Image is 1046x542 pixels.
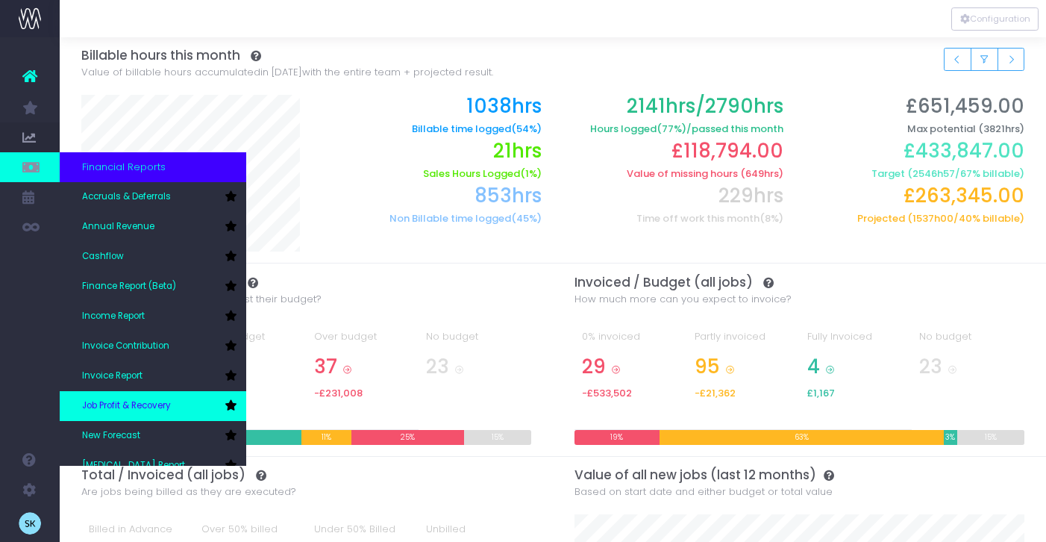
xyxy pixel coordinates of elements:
span: -£533,502 [582,387,632,399]
h2: 229hrs [564,184,783,208]
span: £1,167 [807,387,835,399]
a: Job Profit & Recovery [60,391,246,421]
div: No budget [426,329,524,355]
a: [MEDICAL_DATA] Report [60,451,246,481]
div: Fully Invoiced [807,329,905,355]
span: Financial Reports [82,160,166,175]
h6: Max potential (3821hrs) [806,123,1025,135]
span: Job Profit & Recovery [82,399,171,413]
h3: Billable hours this month [81,48,1025,63]
span: 1537h00 [912,213,953,225]
div: 15% [957,430,1025,445]
h2: 21hrs [322,140,542,163]
h6: Billable time logged [322,123,542,135]
span: -£21,362 [695,387,736,399]
h6: Hours logged /passed this month [564,123,783,135]
h2: 1038hrs [322,95,542,118]
span: 37 [314,355,337,379]
span: Invoice Report [82,370,143,383]
div: Vertical button group [951,7,1039,31]
h2: £118,794.00 [564,140,783,163]
span: Cashflow [82,250,124,264]
span: Income Report [82,310,145,323]
span: 40 [959,213,972,225]
span: Value of billable hours accumulated with the entire team + projected result. [81,65,493,80]
span: in [DATE] [260,65,302,80]
span: Invoice Contribution [82,340,169,353]
a: Finance Report (Beta) [60,272,246,302]
a: Accruals & Deferrals [60,182,246,212]
h2: £433,847.00 [806,140,1025,163]
span: Total / Invoiced (all jobs) [81,467,245,482]
div: 3% [944,430,957,445]
div: >80% budget [201,329,299,355]
button: Configuration [951,7,1039,31]
div: 19% [574,430,660,445]
div: 15% [464,430,532,445]
img: images/default_profile_image.png [19,512,41,535]
h3: Value of all new jobs (last 12 months) [574,467,1025,482]
span: (8%) [760,213,783,225]
div: Over budget [314,329,412,355]
span: 4 [807,355,820,379]
span: Invoiced / Budget (all jobs) [574,275,753,290]
a: New Forecast [60,421,246,451]
h6: Non Billable time logged [322,213,542,225]
a: Cashflow [60,242,246,272]
a: Income Report [60,302,246,331]
h6: Value of missing hours (649hrs) [564,168,783,180]
span: Are jobs being billed as they are executed? [81,485,296,499]
span: New Forecast [82,429,140,443]
h6: Time off work this month [564,213,783,225]
h6: Projected ( / % billable) [806,213,1025,225]
div: Small button group [944,48,1024,71]
div: 11% [301,430,351,445]
span: Accruals & Deferrals [82,190,171,204]
h2: £651,459.00 [806,95,1025,118]
h6: Target ( / % billable) [806,168,1025,180]
a: Invoice Report [60,361,246,391]
div: No budget [919,329,1017,355]
div: 25% [351,430,464,445]
div: 63% [660,430,943,445]
span: Annual Revenue [82,220,154,234]
span: Based on start date and either budget or total value [574,485,833,499]
span: -£231,008 [314,387,363,399]
span: (45%) [511,213,542,225]
div: Partly invoiced [695,329,792,355]
a: Annual Revenue [60,212,246,242]
span: (54%) [511,123,542,135]
h6: Sales Hours Logged [322,168,542,180]
span: Finance Report (Beta) [82,280,176,293]
span: 23 [426,355,449,379]
span: 29 [582,355,606,379]
span: 95 [695,355,720,379]
span: 67 [960,168,972,180]
span: (1%) [520,168,542,180]
span: 23 [919,355,942,379]
span: [MEDICAL_DATA] Report [82,459,185,473]
span: How much more can you expect to invoice? [574,292,792,307]
h2: 2141hrs/2790hrs [564,95,783,118]
h2: 853hrs [322,184,542,208]
span: (77%) [657,123,686,135]
div: 0% invoiced [582,329,680,355]
h2: £263,345.00 [806,184,1025,208]
a: Invoice Contribution [60,331,246,361]
span: 2546h57 [912,168,955,180]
